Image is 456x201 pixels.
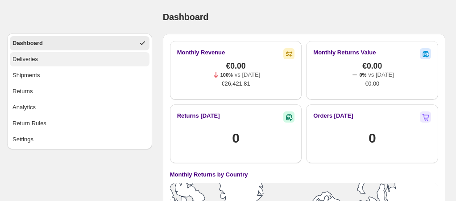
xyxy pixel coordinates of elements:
[235,70,261,79] p: vs [DATE]
[10,84,149,98] button: Returns
[12,103,36,112] div: Analytics
[10,52,149,66] button: Deliveries
[368,70,394,79] p: vs [DATE]
[369,129,376,147] h1: 0
[12,55,38,64] div: Deliveries
[365,79,379,88] span: €0.00
[232,129,239,147] h1: 0
[313,48,376,57] h2: Monthly Returns Value
[10,132,149,147] button: Settings
[12,71,40,80] div: Shipments
[163,12,209,22] span: Dashboard
[12,87,33,96] div: Returns
[10,68,149,82] button: Shipments
[362,62,382,70] span: €0.00
[226,62,245,70] span: €0.00
[177,48,225,57] h2: Monthly Revenue
[12,119,46,128] div: Return Rules
[177,111,220,120] h2: Returns [DATE]
[359,72,366,78] span: 0%
[12,135,33,144] div: Settings
[10,36,149,50] button: Dashboard
[10,100,149,115] button: Analytics
[220,72,233,78] span: 100%
[170,170,248,179] h4: Monthly Returns by Country
[313,111,353,120] h2: Orders [DATE]
[12,39,43,48] div: Dashboard
[10,116,149,131] button: Return Rules
[221,79,250,88] span: €26,421.81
